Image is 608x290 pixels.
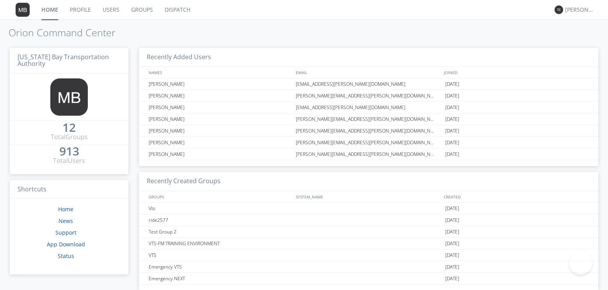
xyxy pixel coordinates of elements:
div: [PERSON_NAME] [147,90,294,101]
span: [DATE] [445,102,459,113]
span: [DATE] [445,149,459,160]
span: [DATE] [445,273,459,285]
a: Support [55,229,76,236]
span: [DATE] [445,238,459,249]
div: [PERSON_NAME] [565,6,594,14]
a: 12 [62,124,76,133]
div: VTS [147,249,294,261]
div: Test Group 2 [147,226,294,237]
h3: Recently Added Users [139,48,598,67]
div: [EMAIL_ADDRESS][PERSON_NAME][DOMAIN_NAME] [294,102,443,113]
div: Total Users [53,156,85,165]
div: Total Groups [51,133,88,141]
a: ride2577[DATE] [139,214,598,226]
a: Home [58,205,73,213]
span: [DATE] [445,203,459,214]
a: News [59,217,73,225]
span: [DATE] [445,137,459,149]
div: Vts [147,203,294,214]
div: [PERSON_NAME][EMAIL_ADDRESS][PERSON_NAME][DOMAIN_NAME] [294,125,443,136]
a: 913 [59,147,79,156]
div: EMAIL [294,67,442,78]
a: Emergency NEXT[DATE] [139,273,598,285]
img: 373638.png [16,3,30,17]
div: [PERSON_NAME] [147,125,294,136]
span: [DATE] [445,78,459,90]
a: Test Group 2[DATE] [139,226,598,238]
div: [PERSON_NAME] [147,137,294,148]
span: [DATE] [445,90,459,102]
div: VTS-FM TRAINING ENVIRONMENT [147,238,294,249]
div: ride2577 [147,214,294,226]
h3: Recently Created Groups [139,172,598,191]
a: App Download [47,240,85,248]
a: [PERSON_NAME][PERSON_NAME][EMAIL_ADDRESS][PERSON_NAME][DOMAIN_NAME][DATE] [139,90,598,102]
a: [PERSON_NAME][PERSON_NAME][EMAIL_ADDRESS][PERSON_NAME][DOMAIN_NAME][DATE] [139,149,598,160]
div: 12 [62,124,76,131]
div: [PERSON_NAME][EMAIL_ADDRESS][PERSON_NAME][DOMAIN_NAME] [294,149,443,160]
h3: Shortcuts [10,180,128,199]
div: [PERSON_NAME] [147,78,294,90]
span: [DATE] [445,261,459,273]
a: [PERSON_NAME][PERSON_NAME][EMAIL_ADDRESS][PERSON_NAME][DOMAIN_NAME][DATE] [139,113,598,125]
div: SYSTEM_NAME [294,191,442,202]
div: [PERSON_NAME] [147,149,294,160]
span: [DATE] [445,214,459,226]
a: [PERSON_NAME][EMAIL_ADDRESS][PERSON_NAME][DOMAIN_NAME][DATE] [139,102,598,113]
span: [DATE] [445,125,459,137]
div: [EMAIL_ADDRESS][PERSON_NAME][DOMAIN_NAME] [294,78,443,90]
span: [DATE] [445,226,459,238]
div: Emergency NEXT [147,273,294,284]
iframe: Toggle Customer Support [569,251,592,274]
div: GROUPS [147,191,292,202]
a: [PERSON_NAME][PERSON_NAME][EMAIL_ADDRESS][PERSON_NAME][DOMAIN_NAME][DATE] [139,137,598,149]
span: [DATE] [445,113,459,125]
div: CREATED [442,191,590,202]
span: [US_STATE] Bay Transportation Authority [18,53,109,68]
div: [PERSON_NAME] [147,113,294,125]
a: [PERSON_NAME][EMAIL_ADDRESS][PERSON_NAME][DOMAIN_NAME][DATE] [139,78,598,90]
div: NAMES [147,67,292,78]
div: [PERSON_NAME] [147,102,294,113]
a: VTS[DATE] [139,249,598,261]
img: 373638.png [50,78,88,116]
div: [PERSON_NAME][EMAIL_ADDRESS][PERSON_NAME][DOMAIN_NAME] [294,137,443,148]
a: [PERSON_NAME][PERSON_NAME][EMAIL_ADDRESS][PERSON_NAME][DOMAIN_NAME][DATE] [139,125,598,137]
a: Status [58,252,74,260]
span: [DATE] [445,249,459,261]
a: VTS-FM TRAINING ENVIRONMENT[DATE] [139,238,598,249]
div: [PERSON_NAME][EMAIL_ADDRESS][PERSON_NAME][DOMAIN_NAME] [294,113,443,125]
img: 373638.png [555,5,563,14]
a: Vts[DATE] [139,203,598,214]
a: Emergency VTS[DATE] [139,261,598,273]
div: Emergency VTS [147,261,294,272]
div: [PERSON_NAME][EMAIL_ADDRESS][PERSON_NAME][DOMAIN_NAME] [294,90,443,101]
div: JOINED [442,67,590,78]
div: 913 [59,147,79,155]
